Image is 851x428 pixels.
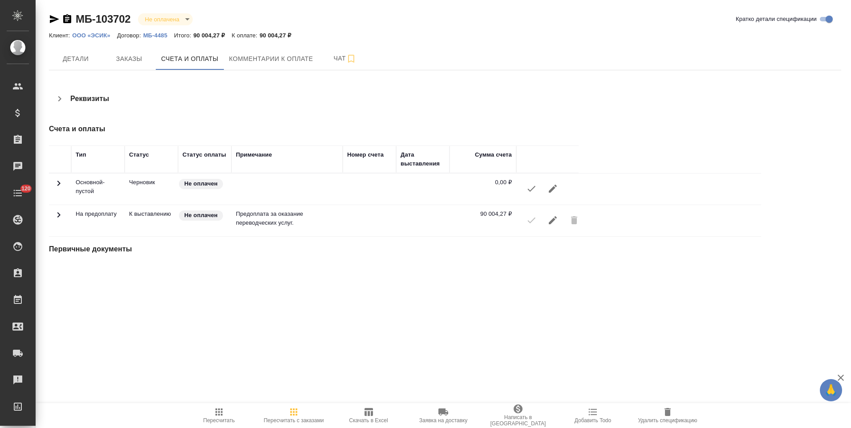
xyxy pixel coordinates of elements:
p: ООО «ЭСИК» [72,32,117,39]
button: Не оплачена [142,16,182,23]
p: 90 004,27 ₽ [259,32,298,39]
p: Можно менять сумму счета, создавать счет на предоплату, вносить изменения и пересчитывать специю [129,178,174,187]
span: Чат [324,53,366,64]
div: Примечание [236,150,272,159]
p: Счет отправлен к выставлению в ардеп, но в 1С не выгружен еще, разблокировать можно только на сто... [129,210,174,218]
div: Не оплачена [138,13,193,25]
button: 🙏 [820,379,842,401]
td: 90 004,27 ₽ [450,205,516,236]
a: МБ-4485 [143,31,174,39]
div: Номер счета [347,150,384,159]
span: 🙏 [823,381,839,400]
p: Клиент: [49,32,72,39]
a: ООО «ЭСИК» [72,31,117,39]
p: Предоплата за оказание переводческих услуг. [236,210,338,227]
span: Комментарии к оплате [229,53,313,65]
button: Скопировать ссылку [62,14,73,24]
span: Заказы [108,53,150,65]
td: Основной-пустой [71,174,125,205]
h4: Счета и оплаты [49,124,577,134]
p: Итого: [174,32,193,39]
p: 90 004,27 ₽ [193,32,231,39]
div: Тип [76,150,86,159]
h4: Реквизиты [70,93,109,104]
div: Статус [129,150,149,159]
span: Кратко детали спецификации [736,15,817,24]
p: К оплате: [231,32,259,39]
span: Toggle Row Expanded [53,215,64,222]
span: Toggle Row Expanded [53,183,64,190]
p: Не оплачен [184,179,218,188]
td: 0,00 ₽ [450,174,516,205]
div: Дата выставления [401,150,445,168]
p: МБ-4485 [143,32,174,39]
td: На предоплату [71,205,125,236]
p: Не оплачен [184,211,218,220]
svg: Подписаться [346,53,357,64]
a: 120 [2,182,33,204]
div: Сумма счета [475,150,512,159]
button: К выставлению [521,178,542,199]
span: Счета и оплаты [161,53,219,65]
p: Договор: [117,32,143,39]
button: Редактировать [542,178,563,199]
div: Статус оплаты [182,150,226,159]
span: 120 [16,184,36,193]
h4: Первичные документы [49,244,577,254]
a: МБ-103702 [76,13,131,25]
span: Детали [54,53,97,65]
button: Редактировать [542,210,563,231]
button: Скопировать ссылку для ЯМессенджера [49,14,60,24]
